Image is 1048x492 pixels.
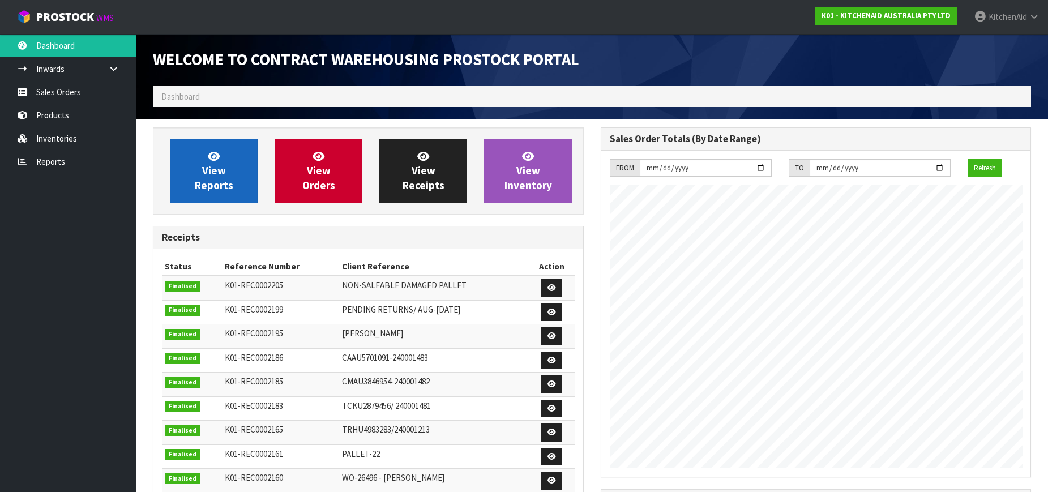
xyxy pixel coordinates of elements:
[165,281,200,292] span: Finalised
[170,139,258,203] a: ViewReports
[165,449,200,460] span: Finalised
[225,448,283,459] span: K01-REC0002161
[610,159,640,177] div: FROM
[302,149,335,192] span: View Orders
[342,328,403,339] span: [PERSON_NAME]
[342,376,430,387] span: CMAU3846954-240001482
[225,472,283,483] span: K01-REC0002160
[822,11,951,20] strong: K01 - KITCHENAID AUSTRALIA PTY LTD
[484,139,572,203] a: ViewInventory
[165,473,200,485] span: Finalised
[339,258,529,276] th: Client Reference
[165,401,200,412] span: Finalised
[225,376,283,387] span: K01-REC0002185
[968,159,1002,177] button: Refresh
[225,328,283,339] span: K01-REC0002195
[162,232,575,243] h3: Receipts
[789,159,810,177] div: TO
[403,149,444,192] span: View Receipts
[153,49,579,70] span: Welcome to Contract Warehousing ProStock Portal
[610,134,1023,144] h3: Sales Order Totals (By Date Range)
[379,139,467,203] a: ViewReceipts
[165,305,200,316] span: Finalised
[165,377,200,388] span: Finalised
[161,91,200,102] span: Dashboard
[96,12,114,23] small: WMS
[342,400,431,411] span: TCKU2879456/ 240001481
[222,258,339,276] th: Reference Number
[342,424,430,435] span: TRHU4983283/240001213
[165,353,200,364] span: Finalised
[989,11,1027,22] span: KitchenAid
[225,400,283,411] span: K01-REC0002183
[342,352,428,363] span: CAAU5701091-240001483
[162,258,222,276] th: Status
[195,149,233,192] span: View Reports
[529,258,574,276] th: Action
[275,139,362,203] a: ViewOrders
[225,424,283,435] span: K01-REC0002165
[342,280,467,290] span: NON-SALEABLE DAMAGED PALLET
[36,10,94,24] span: ProStock
[342,472,444,483] span: WO-26496 - [PERSON_NAME]
[225,352,283,363] span: K01-REC0002186
[17,10,31,24] img: cube-alt.png
[342,448,380,459] span: PALLET-22
[225,304,283,315] span: K01-REC0002199
[165,425,200,437] span: Finalised
[165,329,200,340] span: Finalised
[342,304,460,315] span: PENDING RETURNS/ AUG-[DATE]
[225,280,283,290] span: K01-REC0002205
[504,149,552,192] span: View Inventory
